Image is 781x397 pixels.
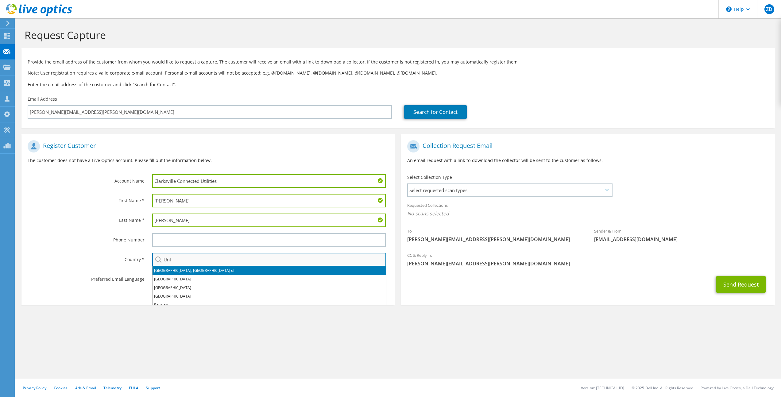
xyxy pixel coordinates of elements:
li: [GEOGRAPHIC_DATA] [153,275,386,283]
label: Preferred Email Language [28,272,145,282]
a: Privacy Policy [23,385,46,391]
div: CC & Reply To [401,249,775,270]
div: To [401,225,588,246]
li: [GEOGRAPHIC_DATA], [GEOGRAPHIC_DATA] of [153,266,386,275]
span: No scans selected [407,210,768,217]
li: [GEOGRAPHIC_DATA] [153,292,386,301]
p: Note: User registration requires a valid corporate e-mail account. Personal e-mail accounts will ... [28,70,769,76]
span: [PERSON_NAME][EMAIL_ADDRESS][PERSON_NAME][DOMAIN_NAME] [407,260,768,267]
h1: Request Capture [25,29,769,41]
li: [GEOGRAPHIC_DATA] [153,283,386,292]
a: Search for Contact [404,105,467,119]
p: An email request with a link to download the collector will be sent to the customer as follows. [407,157,768,164]
h1: Register Customer [28,140,386,152]
li: Reunion [153,301,386,309]
span: [PERSON_NAME][EMAIL_ADDRESS][PERSON_NAME][DOMAIN_NAME] [407,236,582,243]
label: Phone Number [28,233,145,243]
span: ZD [764,4,774,14]
label: Country * [28,253,145,263]
div: Requested Collections [401,199,775,222]
h3: Enter the email address of the customer and click “Search for Contact”. [28,81,769,88]
span: Select requested scan types [408,184,611,196]
p: Provide the email address of the customer from whom you would like to request a capture. The cust... [28,59,769,65]
label: Select Collection Type [407,174,452,180]
label: Account Name [28,174,145,184]
a: Cookies [54,385,68,391]
li: © 2025 Dell Inc. All Rights Reserved [632,385,693,391]
label: Email Address [28,96,57,102]
label: First Name * [28,194,145,204]
label: Last Name * [28,214,145,223]
li: Version: [TECHNICAL_ID] [581,385,624,391]
p: The customer does not have a Live Optics account. Please fill out the information below. [28,157,389,164]
a: Telemetry [103,385,122,391]
div: Sender & From [588,225,775,246]
svg: \n [726,6,732,12]
button: Send Request [716,276,766,293]
a: Ads & Email [75,385,96,391]
a: EULA [129,385,138,391]
h1: Collection Request Email [407,140,765,152]
li: Powered by Live Optics, a Dell Technology [701,385,774,391]
a: Support [146,385,160,391]
span: [EMAIL_ADDRESS][DOMAIN_NAME] [594,236,769,243]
